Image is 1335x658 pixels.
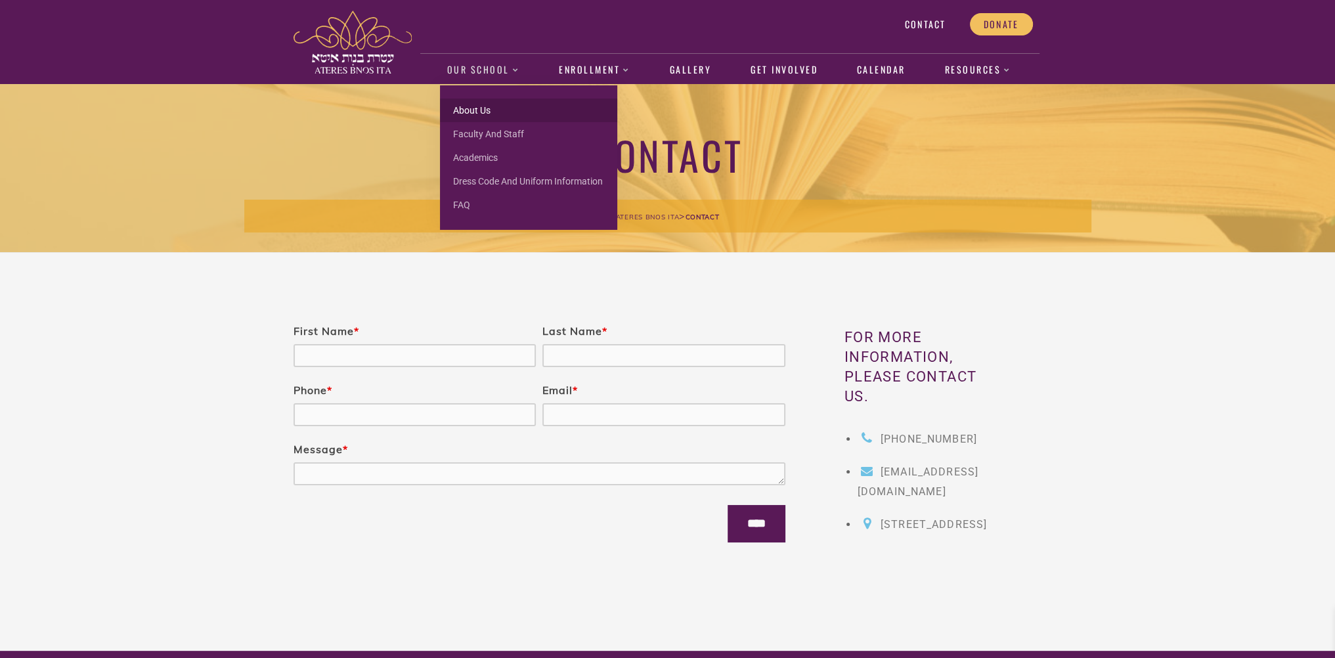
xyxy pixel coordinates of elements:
[440,55,526,85] a: Our School
[440,85,617,230] ul: Our School
[542,384,578,397] label: Email
[440,169,617,193] a: Dress Code and Uniform Information
[984,18,1019,30] span: Donate
[858,433,977,445] a: [PHONE_NUMBER]
[844,328,1003,406] h3: For more information, please contact us.
[440,122,617,146] a: Faculty and Staff
[552,55,637,85] a: Enrollment
[850,55,912,85] a: Calendar
[743,55,824,85] a: Get Involved
[881,433,977,445] span: [PHONE_NUMBER]
[663,55,718,85] a: Gallery
[244,200,1091,232] div: >
[294,443,348,456] label: Message
[904,18,946,30] span: Contact
[881,518,987,531] span: [STREET_ADDRESS]
[970,13,1033,35] a: Donate
[440,99,617,122] a: About us
[244,130,1091,179] h1: Contact
[890,13,959,35] a: Contact
[440,146,617,169] a: Academics
[616,213,680,221] span: Ateres Bnos Ita
[685,213,719,221] span: Contact
[938,55,1018,85] a: Resources
[616,210,680,222] a: Ateres Bnos Ita
[294,11,412,74] img: ateres
[294,384,332,397] label: Phone
[294,324,359,338] label: First Name
[542,324,607,338] label: Last Name
[858,466,978,498] a: [EMAIL_ADDRESS][DOMAIN_NAME]
[440,193,617,217] a: FAQ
